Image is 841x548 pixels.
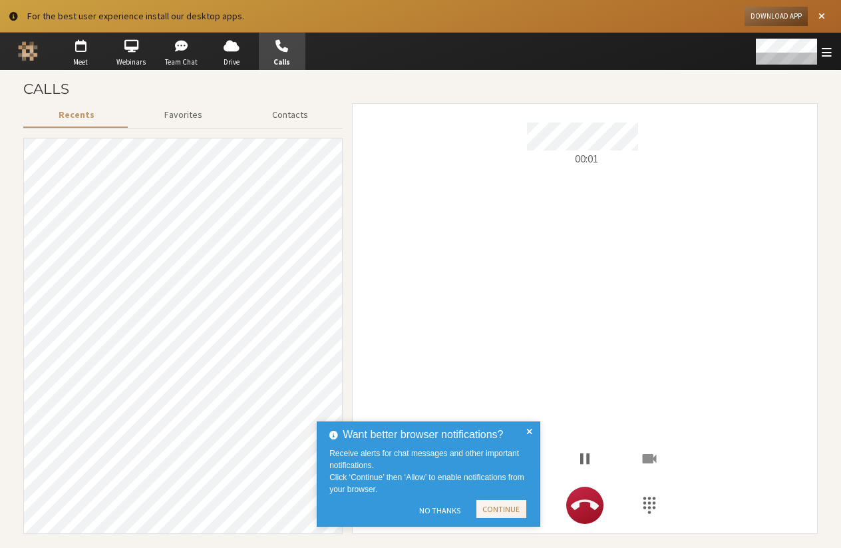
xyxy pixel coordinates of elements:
span: Want better browser notifications? [343,427,503,443]
div: Open menu [744,33,841,70]
span: 00:01 [575,150,598,167]
button: Continue [476,500,526,518]
button: Show Dialpad [631,487,668,524]
div: Receive alerts for chat messages and other important notifications. Click ‘Continue’ then ‘Allow’... [329,447,531,495]
span: Team Chat [158,57,205,68]
button: Favorites [129,103,237,127]
div: For the best user experience install our desktop apps. [27,9,735,23]
button: No Thanks [413,500,466,521]
button: Contacts [237,103,343,127]
button: Recents [23,103,129,127]
button: Hold [566,440,603,477]
img: Iotum [18,41,38,61]
span: Calls [259,57,305,68]
span: Webinars [108,57,154,68]
span: Caller ID +18194498403 [527,123,638,150]
iframe: Chat [808,513,831,539]
button: Logo [5,33,51,70]
h3: Calls [23,81,818,97]
button: Close alert [812,7,832,26]
span: Drive [208,57,255,68]
span: Meet [57,57,104,68]
button: Download App [745,7,808,26]
button: Hangup [566,487,603,524]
